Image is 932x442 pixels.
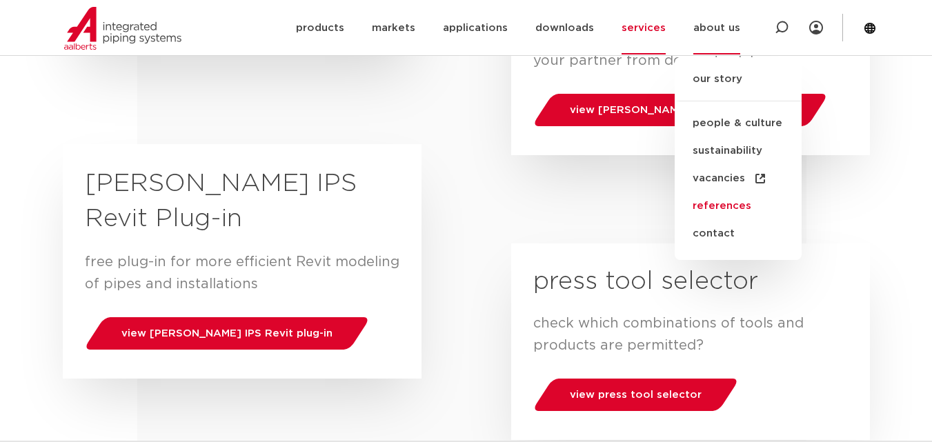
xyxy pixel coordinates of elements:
a: vacancies [675,165,802,192]
a: contact [675,220,802,248]
font: applications [443,23,508,33]
a: [PERSON_NAME] IPS Revit Plug-in free plug-in for more efficient Revit modeling of pipes and insta... [63,144,422,379]
a: press tool selector check which combinations of tools and products are permitted?view press tool ... [511,243,870,440]
font: products [296,23,344,33]
font: markets [372,23,415,33]
font: view press tool selector [570,390,702,400]
font: view [PERSON_NAME] IPS design service [570,105,791,115]
font: references [693,201,751,211]
font: people & culture [693,118,782,128]
a: markets [372,1,415,54]
font: sustainability [693,145,762,156]
font: our story [693,74,742,84]
font: about us [693,23,740,33]
font: free plug-in for more efficient Revit modeling of pipes and installations [85,255,399,291]
font: [PERSON_NAME] IPS Revit Plug-in [85,171,357,231]
font: check which combinations of tools and products are permitted? [533,317,804,352]
font: services [622,23,666,33]
a: products [296,1,344,54]
font: downloads [535,23,594,33]
a: our story [675,71,802,101]
font: view [PERSON_NAME] IPS Revit plug-in [121,328,333,339]
font: contact [693,228,735,239]
font: your partner from design to delivery [533,54,787,68]
font: vacancies [693,173,745,183]
font: press tool selector [533,269,758,294]
a: sustainability [675,137,802,165]
a: references [675,192,802,220]
a: applications [443,1,508,54]
a: people & culture [675,110,802,137]
nav: Menu [296,1,740,54]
